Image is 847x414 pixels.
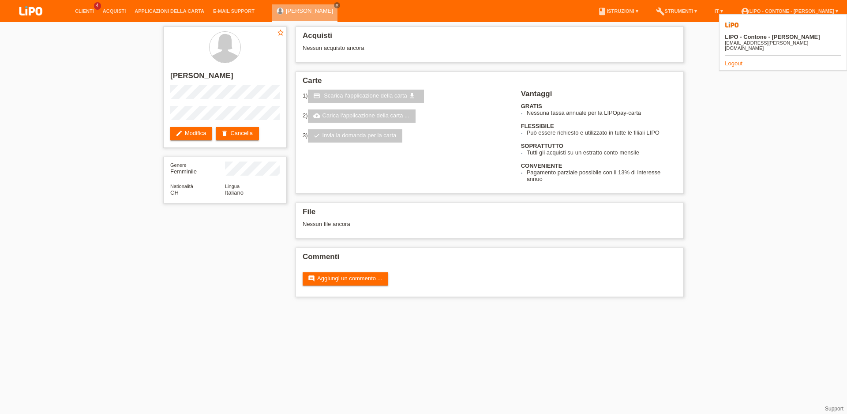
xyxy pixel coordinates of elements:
span: Nationalità [170,184,193,189]
div: 1) [303,90,510,103]
a: Clienti [71,8,98,14]
h2: Acquisti [303,31,677,45]
b: LIPO - Contone - [PERSON_NAME] [725,34,820,40]
a: buildStrumenti ▾ [652,8,701,14]
i: build [656,7,665,16]
i: comment [308,275,315,282]
i: account_circle [741,7,750,16]
span: 4 [94,2,101,10]
a: Applicazioni della carta [130,8,209,14]
i: book [598,7,607,16]
h2: [PERSON_NAME] [170,72,280,85]
i: cloud_upload [313,112,320,119]
a: commentAggiungi un commento ... [303,272,388,286]
a: credit_card Scarica l‘applicazione della carta get_app [308,90,424,103]
a: account_circleLIPO - Contone - [PERSON_NAME] ▾ [736,8,843,14]
a: Logout [725,60,742,67]
span: Scarica l‘applicazione della carta [324,92,407,99]
a: deleteCancella [216,127,259,140]
a: checkInvia la domanda per la carta [308,129,403,143]
span: Italiano [225,189,244,196]
img: 39073_square.png [725,18,739,32]
span: Lingua [225,184,240,189]
li: Nessuna tassa annuale per la LIPOpay-carta [527,109,677,116]
a: cloud_uploadCarica l‘applicazione della carta ... [308,109,416,123]
b: SOPRATTUTTO [521,143,563,149]
a: star_border [277,29,285,38]
i: close [335,3,339,8]
div: 2) [303,109,510,123]
span: Svizzera [170,189,179,196]
div: 3) [303,129,510,143]
a: LIPO pay [9,18,53,25]
i: star_border [277,29,285,37]
i: edit [176,130,183,137]
a: [PERSON_NAME] [286,8,333,14]
a: editModifica [170,127,212,140]
h2: Vantaggi [521,90,677,103]
i: delete [221,130,228,137]
li: Può essere richiesto e utilizzato in tutte le filiali LIPO [527,129,677,136]
i: credit_card [313,92,320,99]
a: IT ▾ [710,8,727,14]
h2: Commenti [303,252,677,266]
a: E-mail Support [209,8,259,14]
b: CONVENIENTE [521,162,562,169]
div: Femminile [170,162,225,175]
a: Acquisti [98,8,131,14]
i: check [313,132,320,139]
a: bookIstruzioni ▾ [593,8,642,14]
li: Tutti gli acquisti su un estratto conto mensile [527,149,677,156]
b: GRATIS [521,103,542,109]
a: Support [825,406,843,412]
span: Genere [170,162,187,168]
div: Nessun acquisto ancora [303,45,677,58]
li: Pagamento parziale possibile con il 13% di interesse annuo [527,169,677,182]
b: FLESSIBILE [521,123,554,129]
i: get_app [409,92,416,99]
h2: File [303,207,677,221]
h2: Carte [303,76,677,90]
a: close [334,2,340,8]
div: [EMAIL_ADDRESS][PERSON_NAME][DOMAIN_NAME] [725,40,841,51]
div: Nessun file ancora [303,221,572,227]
